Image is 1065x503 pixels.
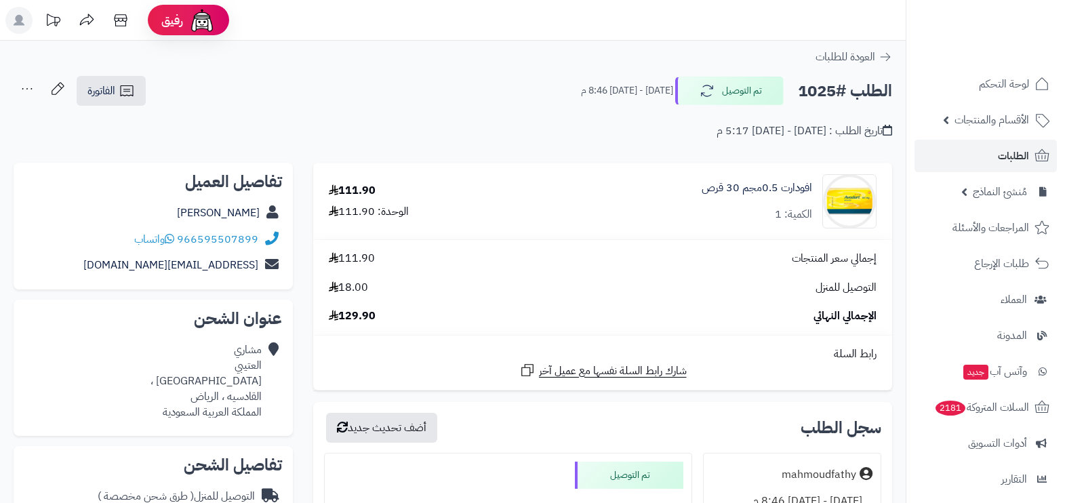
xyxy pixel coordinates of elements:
[150,342,262,420] div: مشاري العتيبي [GEOGRAPHIC_DATA] ، القادسيه ، الرياض المملكة العربية السعودية
[997,326,1027,345] span: المدونة
[161,12,183,28] span: رفيق
[36,7,70,37] a: تحديثات المنصة
[915,427,1057,460] a: أدوات التسويق
[188,7,216,34] img: ai-face.png
[915,247,1057,280] a: طلبات الإرجاع
[816,280,877,296] span: التوصيل للمنزل
[24,310,282,327] h2: عنوان الشحن
[979,75,1029,94] span: لوحة التحكم
[177,231,258,247] a: 966595507899
[915,68,1057,100] a: لوحة التحكم
[77,76,146,106] a: الفاتورة
[801,420,881,436] h3: سجل الطلب
[915,355,1057,388] a: وآتس آبجديد
[915,283,1057,316] a: العملاء
[963,365,988,380] span: جديد
[816,49,892,65] a: العودة للطلبات
[782,467,856,483] div: mahmoudfathy
[792,251,877,266] span: إجمالي سعر المنتجات
[702,180,812,196] a: افودارت 0.5مجم 30 قرص
[581,84,673,98] small: [DATE] - [DATE] 8:46 م
[973,182,1027,201] span: مُنشئ النماذج
[326,413,437,443] button: أضف تحديث جديد
[329,308,376,324] span: 129.90
[134,231,174,247] a: واتساب
[329,251,375,266] span: 111.90
[813,308,877,324] span: الإجمالي النهائي
[24,174,282,190] h2: تفاصيل العميل
[319,346,887,362] div: رابط السلة
[717,123,892,139] div: تاريخ الطلب : [DATE] - [DATE] 5:17 م
[329,280,368,296] span: 18.00
[329,183,376,199] div: 111.90
[974,254,1029,273] span: طلبات الإرجاع
[962,362,1027,381] span: وآتس آب
[952,218,1029,237] span: المراجعات والأسئلة
[823,174,876,228] img: 5451224dd9ce2379c0eb84bbd16e627c65c5-90x90.jpg
[915,463,1057,496] a: التقارير
[575,462,683,489] div: تم التوصيل
[915,319,1057,352] a: المدونة
[83,257,258,273] a: [EMAIL_ADDRESS][DOMAIN_NAME]
[915,140,1057,172] a: الطلبات
[915,391,1057,424] a: السلات المتروكة2181
[934,398,1029,417] span: السلات المتروكة
[998,146,1029,165] span: الطلبات
[936,401,965,416] span: 2181
[24,457,282,473] h2: تفاصيل الشحن
[329,204,409,220] div: الوحدة: 111.90
[1001,290,1027,309] span: العملاء
[816,49,875,65] span: العودة للطلبات
[177,205,260,221] a: [PERSON_NAME]
[675,77,784,105] button: تم التوصيل
[87,83,115,99] span: الفاتورة
[775,207,812,222] div: الكمية: 1
[539,363,687,379] span: شارك رابط السلة نفسها مع عميل آخر
[798,77,892,105] h2: الطلب #1025
[519,362,687,379] a: شارك رابط السلة نفسها مع عميل آخر
[915,212,1057,244] a: المراجعات والأسئلة
[968,434,1027,453] span: أدوات التسويق
[1001,470,1027,489] span: التقارير
[955,110,1029,129] span: الأقسام والمنتجات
